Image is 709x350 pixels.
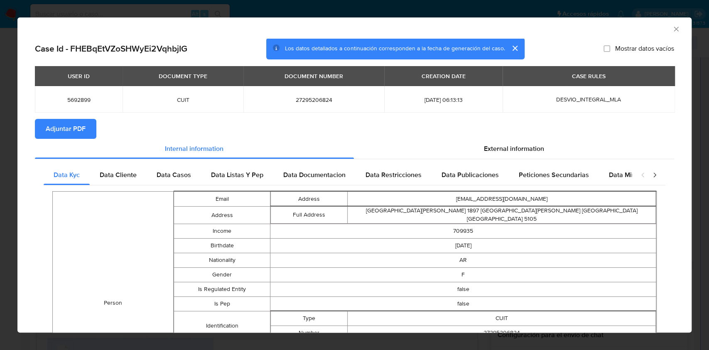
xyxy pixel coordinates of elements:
[348,325,656,340] td: 27295206824
[285,44,505,53] span: Los datos detallados a continuación corresponden a la fecha de generación del caso.
[211,170,263,180] span: Data Listas Y Pep
[253,96,374,104] span: 27295206824
[271,207,348,223] td: Full Address
[35,139,674,159] div: Detailed info
[519,170,589,180] span: Peticiones Secundarias
[174,192,270,207] td: Email
[270,282,656,296] td: false
[174,207,270,224] td: Address
[283,170,346,180] span: Data Documentacion
[484,144,544,153] span: External information
[366,170,422,180] span: Data Restricciones
[271,192,348,206] td: Address
[154,69,212,83] div: DOCUMENT TYPE
[174,267,270,282] td: Gender
[46,120,86,138] span: Adjuntar PDF
[35,119,96,139] button: Adjuntar PDF
[270,224,656,238] td: 709935
[270,267,656,282] td: F
[63,69,95,83] div: USER ID
[348,311,656,325] td: CUIT
[609,170,655,180] span: Data Minoridad
[271,325,348,340] td: Number
[44,165,632,185] div: Detailed internal info
[165,144,223,153] span: Internal information
[270,238,656,253] td: [DATE]
[270,253,656,267] td: AR
[417,69,471,83] div: CREATION DATE
[556,95,621,104] span: DESVIO_INTEGRAL_MLA
[174,311,270,340] td: Identification
[132,96,233,104] span: CUIT
[174,253,270,267] td: Nationality
[54,170,80,180] span: Data Kyc
[174,282,270,296] td: Is Regulated Entity
[270,296,656,311] td: false
[271,311,348,325] td: Type
[567,69,611,83] div: CASE RULES
[100,170,137,180] span: Data Cliente
[157,170,191,180] span: Data Casos
[45,96,113,104] span: 5692899
[174,296,270,311] td: Is Pep
[615,44,674,53] span: Mostrar datos vacíos
[17,17,692,333] div: closure-recommendation-modal
[174,224,270,238] td: Income
[672,25,680,32] button: Cerrar ventana
[348,192,656,206] td: [EMAIL_ADDRESS][DOMAIN_NAME]
[394,96,493,104] span: [DATE] 06:13:13
[280,69,348,83] div: DOCUMENT NUMBER
[348,207,656,223] td: [GEOGRAPHIC_DATA][PERSON_NAME] 1897 [GEOGRAPHIC_DATA][PERSON_NAME] [GEOGRAPHIC_DATA] [GEOGRAPHIC_...
[174,238,270,253] td: Birthdate
[35,43,187,54] h2: Case Id - FHEBqEtVZoSHWyEi2VqhbjIG
[505,38,525,58] button: cerrar
[604,45,610,52] input: Mostrar datos vacíos
[442,170,499,180] span: Data Publicaciones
